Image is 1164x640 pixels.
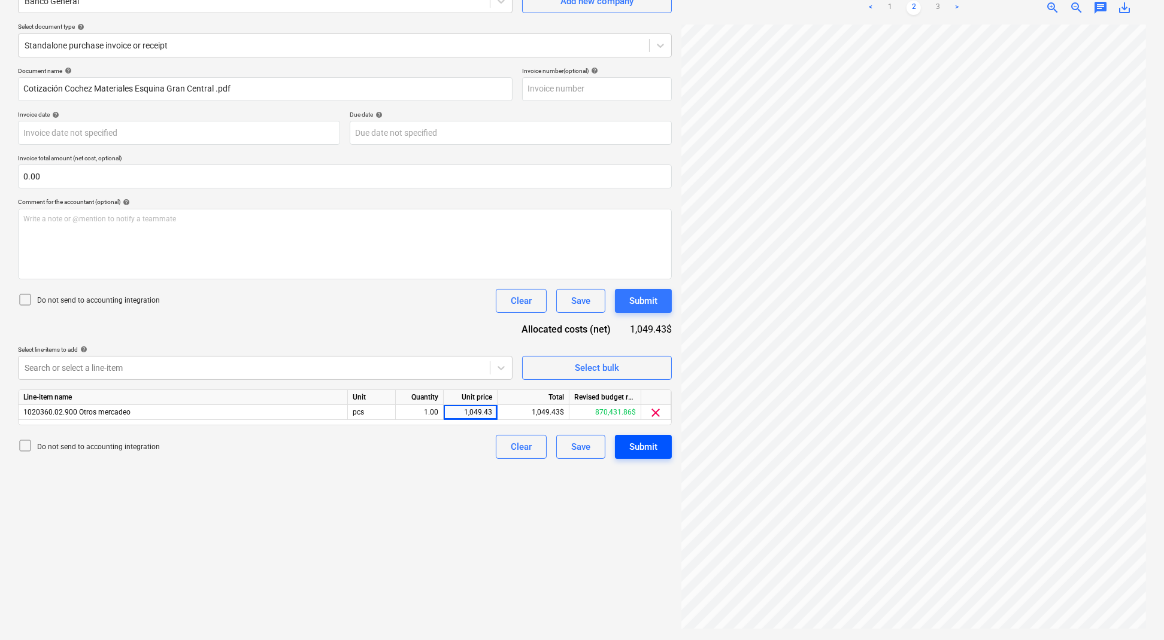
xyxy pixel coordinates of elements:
[78,346,87,353] span: help
[522,67,672,75] div: Invoice number (optional)
[350,121,672,145] input: Due date not specified
[496,435,547,459] button: Clear
[1117,1,1132,15] span: save_alt
[930,1,945,15] a: Page 3
[1104,583,1164,640] iframe: Chat Widget
[556,289,605,313] button: Save
[511,439,532,455] div: Clear
[950,1,964,15] a: Next page
[18,164,672,188] input: Invoice total amount (net cost, optional)
[522,77,672,101] input: Invoice number
[62,67,72,74] span: help
[50,111,59,118] span: help
[907,1,921,15] a: Page 2 is your current page
[348,390,396,405] div: Unit
[511,293,532,309] div: Clear
[75,23,84,31] span: help
[18,111,340,118] div: Invoice date
[569,390,641,405] div: Revised budget remaining
[556,435,605,459] button: Save
[348,405,396,420] div: pcs
[373,111,383,118] span: help
[19,390,348,405] div: Line-item name
[37,442,160,452] p: Do not send to accounting integration
[18,154,672,164] p: Invoice total amount (net cost, optional)
[522,356,672,380] button: Select bulk
[883,1,897,15] a: Page 1
[18,77,513,101] input: Document name
[496,289,547,313] button: Clear
[629,439,657,455] div: Submit
[649,406,663,420] span: clear
[571,293,590,309] div: Save
[1069,1,1084,15] span: zoom_out
[498,390,569,405] div: Total
[18,23,672,31] div: Select document type
[498,405,569,420] div: 1,049.43$
[589,67,598,74] span: help
[396,390,444,405] div: Quantity
[863,1,878,15] a: Previous page
[350,111,672,118] div: Due date
[18,121,340,145] input: Invoice date not specified
[575,360,619,376] div: Select bulk
[1045,1,1060,15] span: zoom_in
[401,405,438,420] div: 1.00
[615,435,672,459] button: Submit
[448,405,492,420] div: 1,049.43
[1104,583,1164,640] div: Widget de chat
[18,346,513,353] div: Select line-items to add
[629,293,657,309] div: Submit
[18,67,513,75] div: Document name
[18,198,672,206] div: Comment for the accountant (optional)
[571,439,590,455] div: Save
[630,322,672,336] div: 1,049.43$
[512,322,630,336] div: Allocated costs (net)
[120,199,130,206] span: help
[569,405,641,420] div: 870,431.86$
[23,408,131,416] span: 1020360.02.900 Otros mercadeo
[1093,1,1108,15] span: chat
[615,289,672,313] button: Submit
[37,295,160,306] p: Do not send to accounting integration
[444,390,498,405] div: Unit price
